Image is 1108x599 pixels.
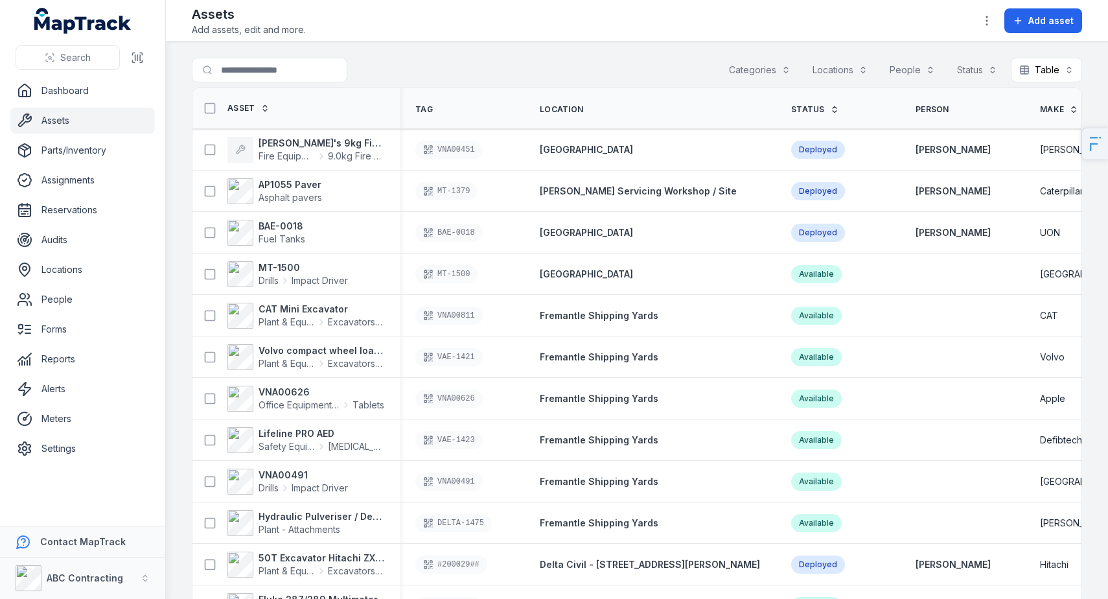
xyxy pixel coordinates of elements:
[328,316,384,329] span: Excavators & Plant
[540,143,633,156] a: [GEOGRAPHIC_DATA]
[791,431,842,449] div: Available
[10,167,155,193] a: Assignments
[10,406,155,432] a: Meters
[227,220,305,246] a: BAE-0018Fuel Tanks
[540,475,658,488] a: Fremantle Shipping Yards
[1040,434,1082,447] span: Defibtech
[328,565,384,578] span: Excavators & Plant
[259,427,384,440] strong: Lifeline PRO AED
[259,440,315,453] span: Safety Equipment
[415,182,478,200] div: MT-1379
[791,182,845,200] div: Deployed
[227,303,384,329] a: CAT Mini ExcavatorPlant & EquipmentExcavators & Plant
[192,5,306,23] h2: Assets
[259,192,322,203] span: Asphalt pavers
[259,150,315,163] span: Fire Equipment
[540,226,633,239] a: [GEOGRAPHIC_DATA]
[259,233,305,244] span: Fuel Tanks
[949,58,1006,82] button: Status
[192,23,306,36] span: Add assets, edit and more.
[40,536,126,547] strong: Contact MapTrack
[10,227,155,253] a: Audits
[415,473,483,491] div: VNA00491
[540,434,658,445] span: Fremantle Shipping Yards
[259,178,322,191] strong: AP1055 Paver
[540,434,658,447] a: Fremantle Shipping Yards
[328,150,384,163] span: 9.0kg Fire extinguisher
[791,224,845,242] div: Deployed
[259,220,305,233] strong: BAE-0018
[540,517,658,528] span: Fremantle Shipping Yards
[227,137,384,163] a: [PERSON_NAME]'s 9kg Fire EXTFire Equipment9.0kg Fire extinguisher
[10,287,155,312] a: People
[1040,104,1064,115] span: Make
[415,141,483,159] div: VNA00451
[916,185,991,198] a: [PERSON_NAME]
[540,351,658,362] span: Fremantle Shipping Yards
[540,476,658,487] span: Fremantle Shipping Yards
[10,257,155,283] a: Locations
[1040,351,1065,364] span: Volvo
[791,390,842,408] div: Available
[540,104,583,115] span: Location
[227,103,255,113] span: Asset
[259,482,279,495] span: Drills
[10,197,155,223] a: Reservations
[540,392,658,405] a: Fremantle Shipping Yards
[352,399,384,412] span: Tablets
[540,185,737,198] a: [PERSON_NAME] Servicing Workshop / Site
[540,517,658,530] a: Fremantle Shipping Yards
[791,556,845,574] div: Deployed
[1040,558,1068,571] span: Hitachi
[259,357,315,370] span: Plant & Equipment
[415,514,492,532] div: DELTA-1475
[916,143,991,156] a: [PERSON_NAME]
[10,108,155,134] a: Assets
[791,141,845,159] div: Deployed
[1040,309,1058,322] span: CAT
[415,390,483,408] div: VNA00626
[916,558,991,571] a: [PERSON_NAME]
[328,440,384,453] span: [MEDICAL_DATA]
[259,510,384,523] strong: Hydraulic Pulveriser / Demolition Shear
[292,274,348,287] span: Impact Driver
[791,307,842,325] div: Available
[1011,58,1082,82] button: Table
[227,386,384,412] a: VNA00626Office Equipment & ITTablets
[328,357,384,370] span: Excavators & Plant
[540,559,760,570] span: Delta Civil - [STREET_ADDRESS][PERSON_NAME]
[259,399,340,412] span: Office Equipment & IT
[259,261,348,274] strong: MT-1500
[916,226,991,239] a: [PERSON_NAME]
[1040,392,1065,405] span: Apple
[34,8,132,34] a: MapTrack
[791,473,842,491] div: Available
[259,274,279,287] span: Drills
[227,344,384,370] a: Volvo compact wheel loaderPlant & EquipmentExcavators & Plant
[415,556,487,574] div: #200029##
[415,224,483,242] div: BAE-0018
[259,565,315,578] span: Plant & Equipment
[227,552,384,578] a: 50T Excavator Hitachi ZX350Plant & EquipmentExcavators & Plant
[540,309,658,322] a: Fremantle Shipping Yards
[259,303,384,316] strong: CAT Mini Excavator
[259,137,384,150] strong: [PERSON_NAME]'s 9kg Fire EXT
[540,185,737,196] span: [PERSON_NAME] Servicing Workshop / Site
[415,104,433,115] span: Tag
[540,268,633,279] span: [GEOGRAPHIC_DATA]
[791,348,842,366] div: Available
[1040,104,1078,115] a: Make
[540,558,760,571] a: Delta Civil - [STREET_ADDRESS][PERSON_NAME]
[60,51,91,64] span: Search
[1004,8,1082,33] button: Add asset
[10,436,155,462] a: Settings
[227,510,384,536] a: Hydraulic Pulveriser / Demolition ShearPlant - Attachments
[415,265,478,283] div: MT-1500
[415,431,483,449] div: VAE-1423
[791,104,825,115] span: Status
[10,346,155,372] a: Reports
[415,307,483,325] div: VNA00811
[227,261,348,287] a: MT-1500DrillsImpact Driver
